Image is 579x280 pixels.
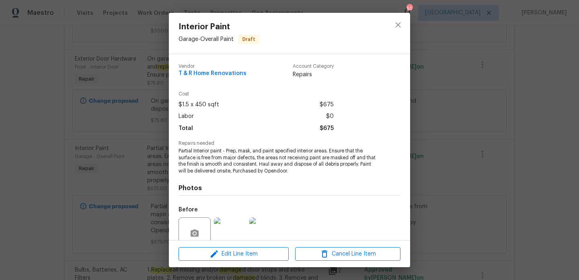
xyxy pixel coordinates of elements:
span: $675 [320,99,334,111]
span: Vendor [179,64,246,69]
div: 51 [407,5,412,13]
span: Edit Line Item [181,249,286,259]
span: Partial Interior paint - Prep, mask, and paint specified interior areas. Ensure that the surface ... [179,148,378,174]
span: Total [179,123,193,134]
span: Garage - Overall Paint [179,37,234,42]
span: Interior Paint [179,22,259,31]
span: T & R Home Renovations [179,71,246,77]
span: Repairs needed [179,141,400,146]
button: Edit Line Item [179,247,289,261]
span: Cost [179,91,334,97]
span: $1.5 x 450 sqft [179,99,219,111]
button: Cancel Line Item [295,247,400,261]
span: $0 [326,111,334,122]
span: Draft [239,35,259,43]
span: Cancel Line Item [298,249,398,259]
span: Repairs [293,71,334,79]
span: $675 [320,123,334,134]
button: close [388,15,408,34]
h4: Photos [179,184,400,192]
h5: Before [179,207,198,213]
span: Account Category [293,64,334,69]
span: Labor [179,111,194,122]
